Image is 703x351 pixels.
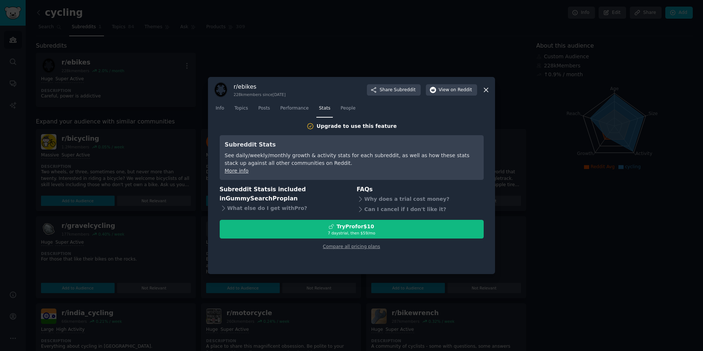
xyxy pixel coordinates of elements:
a: Posts [256,103,272,118]
div: See daily/weekly/monthly growth & activity stats for each subreddit, as well as how these stats s... [225,152,479,167]
span: Topics [234,105,248,112]
div: Try Pro for $10 [336,223,374,230]
h3: FAQs [357,185,484,194]
span: Info [216,105,224,112]
a: Topics [232,103,250,118]
div: What else do I get with Pro ? [220,203,347,213]
a: Stats [316,103,333,118]
div: Can I cancel if I don't like it? [357,204,484,215]
a: Info [213,103,227,118]
span: View [439,87,472,93]
span: on Reddit [451,87,472,93]
button: ShareSubreddit [367,84,421,96]
div: 7 days trial, then $ 59 /mo [220,230,483,236]
div: 228k members since [DATE] [234,92,286,97]
span: People [341,105,356,112]
div: Why does a trial cost money? [357,194,484,204]
a: People [338,103,358,118]
span: GummySearch Pro [226,195,283,202]
span: Subreddit [394,87,416,93]
h3: r/ ebikes [234,83,286,90]
span: Performance [280,105,309,112]
span: Posts [258,105,270,112]
h3: Subreddit Stats is included in plan [220,185,347,203]
h3: Subreddit Stats [225,140,479,149]
a: Compare all pricing plans [323,244,380,249]
span: Share [380,87,416,93]
a: Performance [278,103,311,118]
span: Stats [319,105,330,112]
button: TryProfor$107 daystrial, then $59/mo [220,220,484,239]
div: Upgrade to use this feature [317,122,397,130]
button: Viewon Reddit [426,84,477,96]
a: More info [225,168,249,174]
img: ebikes [213,82,228,97]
